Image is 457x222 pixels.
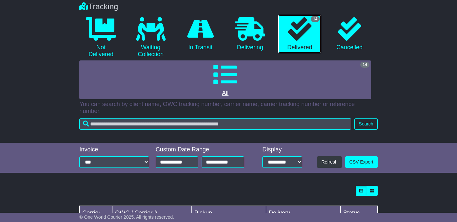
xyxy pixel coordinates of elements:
a: 14 Delivered [278,15,322,54]
button: Refresh [317,156,342,168]
a: Delivering [228,15,272,54]
a: Cancelled [328,15,371,54]
td: Status [340,206,377,220]
span: © One World Courier 2025. All rights reserved. [79,214,174,220]
div: Tracking [76,2,381,11]
p: You can search by client name, OWC tracking number, carrier name, carrier tracking number or refe... [79,101,377,115]
button: Search [354,118,377,130]
td: Delivery [266,206,340,220]
td: OWC / Carrier # [112,206,191,220]
span: 14 [311,16,320,22]
a: Not Delivered [79,15,123,60]
a: 14 All [79,60,371,99]
div: Display [262,146,302,153]
div: Invoice [79,146,149,153]
a: Waiting Collection [129,15,172,60]
span: 14 [360,62,369,68]
td: Pickup [191,206,266,220]
a: CSV Export [345,156,378,168]
a: In Transit [179,15,222,54]
div: Custom Date Range [156,146,251,153]
td: Carrier [80,206,112,220]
